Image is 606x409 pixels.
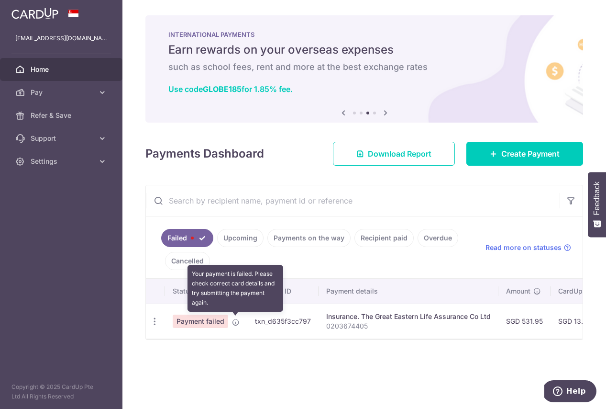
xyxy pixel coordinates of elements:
span: Refer & Save [31,111,94,120]
h6: such as school fees, rent and more at the best exchange rates [168,61,560,73]
span: Pay [31,88,94,97]
span: Settings [31,157,94,166]
span: Status [173,286,193,296]
span: Create Payment [501,148,560,159]
span: Download Report [368,148,431,159]
button: Feedback - Show survey [588,172,606,237]
a: Use codeGLOBE185for 1.85% fee. [168,84,293,94]
span: Support [31,134,94,143]
p: 0203674405 [326,321,491,331]
span: Read more on statuses [485,243,562,252]
p: INTERNATIONAL PAYMENTS [168,31,560,38]
a: Read more on statuses [485,243,571,252]
a: Failed [161,229,213,247]
td: SGD 531.95 [498,304,551,339]
span: Feedback [593,182,601,215]
span: Amount [506,286,530,296]
a: Recipient paid [354,229,414,247]
b: GLOBE185 [203,84,242,94]
a: Overdue [418,229,458,247]
img: CardUp [11,8,58,19]
div: Your payment is failed. Please check correct card details and try submitting the payment again. [187,265,283,312]
th: Payment details [319,279,498,304]
span: Home [31,65,94,74]
p: [EMAIL_ADDRESS][DOMAIN_NAME] [15,34,107,43]
iframe: Opens a widget where you can find more information [544,380,596,404]
div: Insurance. The Great Eastern Life Assurance Co Ltd [326,312,491,321]
img: International Payment Banner [145,15,583,123]
a: Upcoming [217,229,264,247]
a: Payments on the way [267,229,351,247]
a: Cancelled [165,252,210,270]
a: Create Payment [466,142,583,166]
span: Payment failed [173,315,228,328]
span: CardUp fee [558,286,595,296]
input: Search by recipient name, payment id or reference [146,185,560,216]
td: txn_d635f3cc797 [247,304,319,339]
h4: Payments Dashboard [145,145,264,162]
h5: Earn rewards on your overseas expenses [168,42,560,57]
a: Download Report [333,142,455,166]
